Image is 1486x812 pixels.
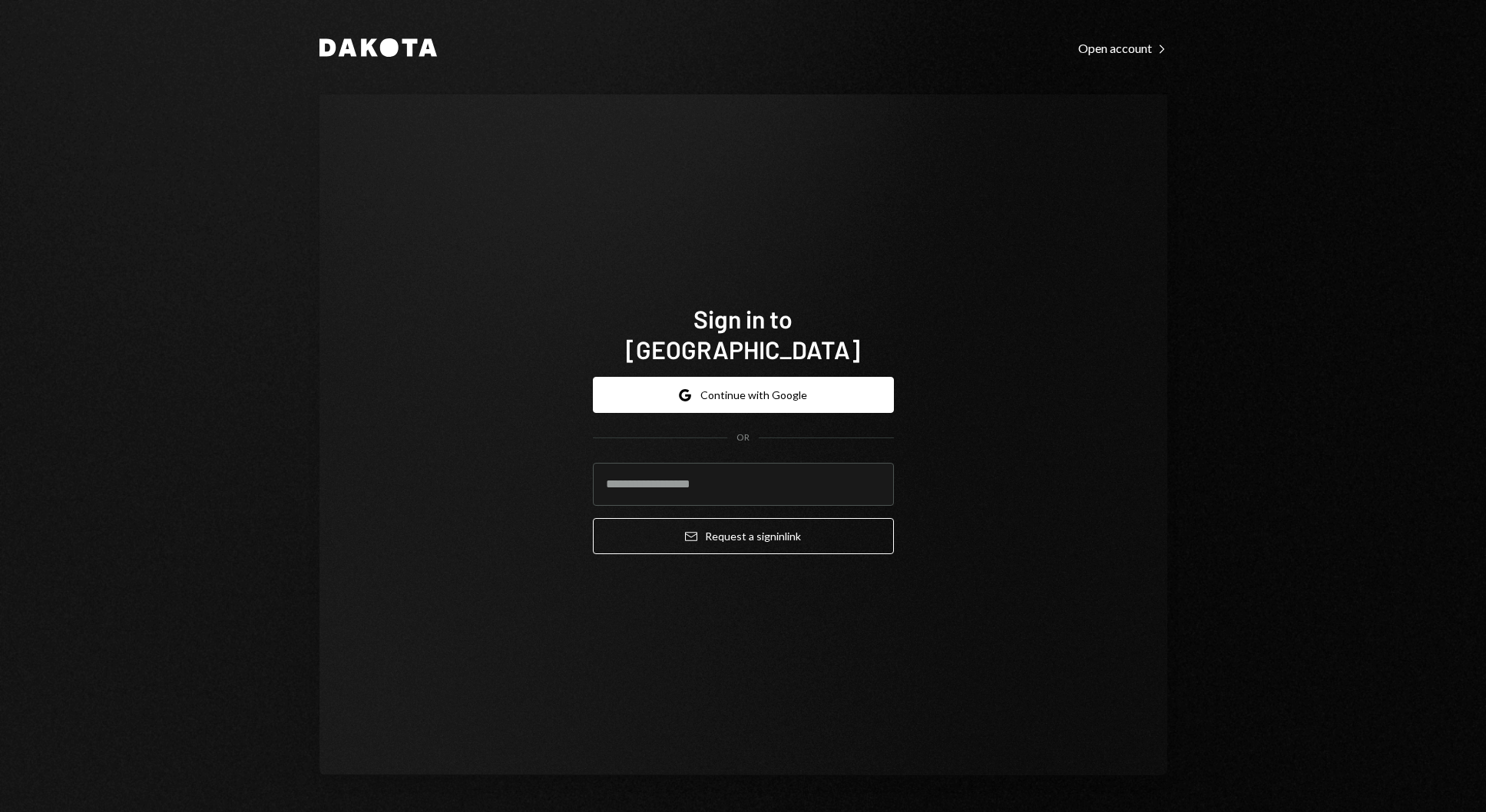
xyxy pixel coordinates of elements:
h1: Sign in to [GEOGRAPHIC_DATA] [593,303,894,365]
button: Continue with Google [593,377,894,413]
button: Request a signinlink [593,518,894,554]
a: Open account [1078,39,1167,56]
div: OR [736,431,750,444]
div: Open account [1078,41,1167,56]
